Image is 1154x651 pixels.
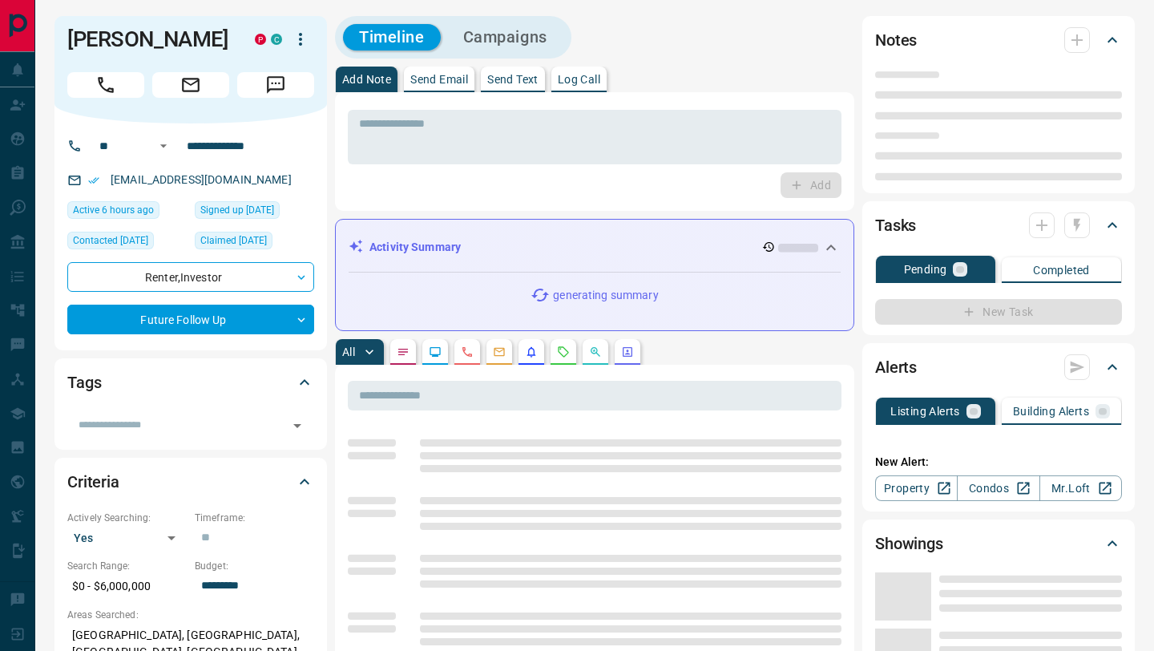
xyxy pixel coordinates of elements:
[67,262,314,292] div: Renter , Investor
[286,414,309,437] button: Open
[558,74,600,85] p: Log Call
[67,608,314,622] p: Areas Searched:
[589,346,602,358] svg: Opportunities
[875,454,1122,471] p: New Alert:
[67,525,187,551] div: Yes
[875,206,1122,245] div: Tasks
[875,524,1122,563] div: Showings
[890,406,960,417] p: Listing Alerts
[67,305,314,334] div: Future Follow Up
[342,74,391,85] p: Add Note
[957,475,1039,501] a: Condos
[1013,406,1089,417] p: Building Alerts
[67,511,187,525] p: Actively Searching:
[237,72,314,98] span: Message
[447,24,563,51] button: Campaigns
[73,232,148,249] span: Contacted [DATE]
[200,232,267,249] span: Claimed [DATE]
[195,511,314,525] p: Timeframe:
[67,463,314,501] div: Criteria
[200,202,274,218] span: Signed up [DATE]
[525,346,538,358] svg: Listing Alerts
[410,74,468,85] p: Send Email
[621,346,634,358] svg: Agent Actions
[557,346,570,358] svg: Requests
[67,363,314,402] div: Tags
[1039,475,1122,501] a: Mr.Loft
[875,475,958,501] a: Property
[255,34,266,45] div: property.ca
[67,469,119,495] h2: Criteria
[152,72,229,98] span: Email
[875,21,1122,59] div: Notes
[67,72,144,98] span: Call
[349,232,841,262] div: Activity Summary
[195,201,314,224] div: Sun Oct 28 2018
[88,175,99,186] svg: Email Verified
[271,34,282,45] div: condos.ca
[195,559,314,573] p: Budget:
[67,26,231,52] h1: [PERSON_NAME]
[875,531,943,556] h2: Showings
[904,264,947,275] p: Pending
[73,202,154,218] span: Active 6 hours ago
[111,173,292,186] a: [EMAIL_ADDRESS][DOMAIN_NAME]
[429,346,442,358] svg: Lead Browsing Activity
[369,239,461,256] p: Activity Summary
[875,27,917,53] h2: Notes
[343,24,441,51] button: Timeline
[195,232,314,254] div: Thu Aug 31 2023
[493,346,506,358] svg: Emails
[553,287,658,304] p: generating summary
[67,559,187,573] p: Search Range:
[154,136,173,156] button: Open
[1033,265,1090,276] p: Completed
[67,370,101,395] h2: Tags
[67,573,187,600] p: $0 - $6,000,000
[397,346,410,358] svg: Notes
[67,201,187,224] div: Mon Aug 18 2025
[875,354,917,380] h2: Alerts
[461,346,474,358] svg: Calls
[342,346,355,358] p: All
[875,348,1122,386] div: Alerts
[875,212,916,238] h2: Tasks
[487,74,539,85] p: Send Text
[67,232,187,254] div: Tue Sep 05 2023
